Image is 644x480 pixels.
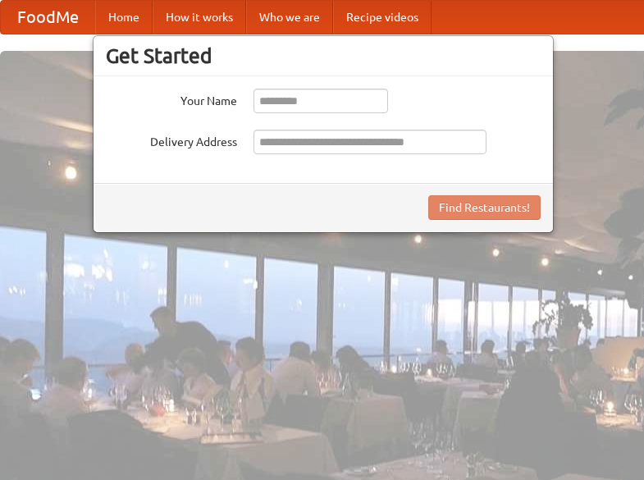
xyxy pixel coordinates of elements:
[106,43,541,68] h3: Get Started
[246,1,333,34] a: Who we are
[333,1,432,34] a: Recipe videos
[95,1,153,34] a: Home
[106,89,237,109] label: Your Name
[153,1,246,34] a: How it works
[106,130,237,150] label: Delivery Address
[428,195,541,220] button: Find Restaurants!
[1,1,95,34] a: FoodMe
